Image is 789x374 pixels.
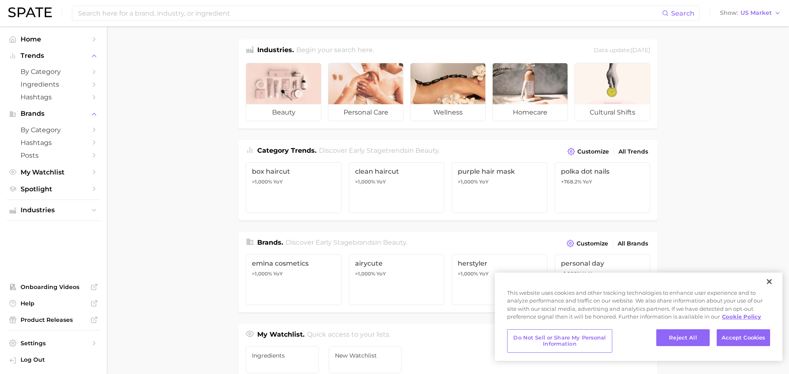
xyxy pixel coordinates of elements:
span: Brands . [257,239,283,246]
span: herstyler [458,259,541,267]
h2: Quick access to your lists. [307,330,390,341]
a: airycute>1,000% YoY [349,254,445,305]
a: box haircut>1,000% YoY [246,162,341,213]
span: Posts [21,151,86,159]
a: personal care [328,63,404,121]
a: herstyler>1,000% YoY [452,254,547,305]
a: Spotlight [7,183,100,195]
span: beauty [383,239,406,246]
span: Discover Early Stage trends in . [319,147,440,154]
button: Brands [7,108,100,120]
a: beauty [246,63,321,121]
a: Help [7,297,100,310]
span: Settings [21,340,86,347]
a: homecare [492,63,568,121]
a: Product Releases [7,314,100,326]
a: polka dot nails+768.2% YoY [555,162,651,213]
span: beauty [246,104,321,121]
a: by Category [7,124,100,136]
span: >1,000% [458,179,478,185]
a: emina cosmetics>1,000% YoY [246,254,341,305]
a: wellness [410,63,486,121]
span: beauty [415,147,438,154]
a: cultural shifts [574,63,650,121]
span: Ingredients [21,80,86,88]
span: YoY [583,179,592,185]
a: All Trends [616,146,650,157]
span: Show [720,11,738,15]
div: Cookie banner [495,273,782,361]
span: Help [21,300,86,307]
button: Close [760,273,778,291]
span: emina cosmetics [252,259,335,267]
span: Search [671,9,694,17]
span: Product Releases [21,316,86,324]
a: More information about your privacy, opens in a new tab [722,313,761,320]
img: SPATE [8,7,52,17]
a: purple hair mask>1,000% YoY [452,162,547,213]
button: Industries [7,204,100,216]
span: US Market [741,11,772,15]
a: My Watchlist [7,166,100,179]
span: Hashtags [21,93,86,101]
a: by Category [7,65,100,78]
span: Customize [577,240,608,247]
button: Customize [565,146,611,157]
a: Log out. Currently logged in with e-mail anna.katsnelson@mane.com. [7,353,100,367]
button: ShowUS Market [718,8,783,18]
span: ingredients [252,352,313,359]
span: box haircut [252,167,335,175]
span: YoY [376,271,386,277]
a: Settings [7,337,100,349]
a: Hashtags [7,136,100,149]
span: Category Trends . [257,147,316,154]
span: Discover Early Stage brands in . [286,239,407,246]
a: Posts [7,149,100,162]
span: +768.2% [561,179,581,185]
span: Customize [577,148,609,155]
a: Hashtags [7,91,100,103]
span: YoY [479,179,489,185]
span: homecare [493,104,568,121]
div: This website uses cookies and other tracking technologies to enhance user experience and to analy... [495,289,782,325]
div: Privacy [495,273,782,361]
span: Industries [21,207,86,214]
span: airycute [355,259,438,267]
span: by Category [21,68,86,76]
span: by Category [21,126,86,134]
span: Home [21,35,86,43]
span: personal day [561,259,644,267]
span: purple hair mask [458,167,541,175]
span: polka dot nails [561,167,644,175]
span: >1,000% [561,271,581,277]
a: Ingredients [7,78,100,91]
span: YoY [582,271,592,277]
span: Trends [21,52,86,60]
span: personal care [328,104,403,121]
span: New Watchlist [335,352,396,359]
span: YoY [376,179,386,185]
a: New Watchlist [329,346,402,373]
span: wellness [411,104,485,121]
span: Spotlight [21,185,86,193]
button: Customize [565,238,610,249]
div: Data update: [DATE] [594,45,650,56]
span: Onboarding Videos [21,283,86,291]
span: My Watchlist [21,168,86,176]
button: Accept Cookies [717,329,770,346]
span: >1,000% [355,271,375,277]
a: personal day>1,000% YoY [555,254,651,305]
span: >1,000% [355,179,375,185]
span: All Brands [618,240,648,247]
button: Reject All [656,329,710,346]
input: Search here for a brand, industry, or ingredient [77,6,662,20]
span: YoY [479,271,489,277]
button: Trends [7,50,100,62]
a: All Brands [616,238,650,249]
span: cultural shifts [575,104,650,121]
a: Home [7,33,100,46]
h1: My Watchlist. [257,330,305,341]
h1: Industries. [257,45,294,56]
span: clean haircut [355,167,438,175]
span: YoY [273,179,283,185]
